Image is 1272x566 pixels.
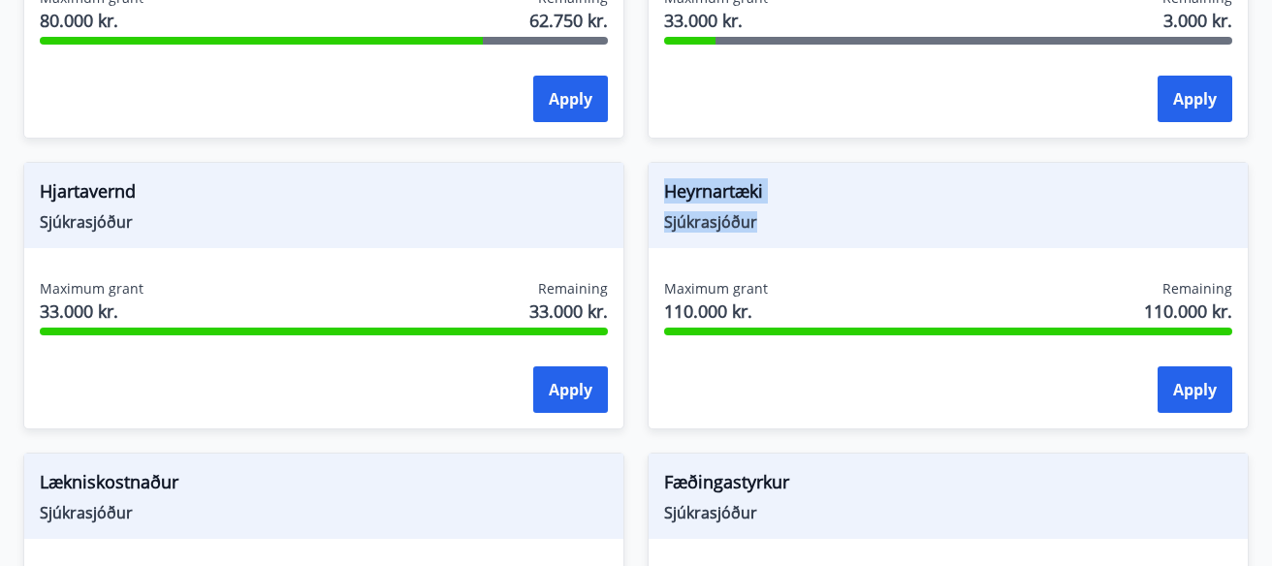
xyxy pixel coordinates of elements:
span: 33.000 kr. [40,299,143,324]
span: Sjúkrasjóður [40,502,608,523]
span: Maximum grant [40,279,143,299]
span: Fæðingastyrkur [664,469,1232,502]
span: Remaining [538,279,608,299]
button: Apply [533,366,608,413]
button: Apply [533,76,608,122]
span: 3.000 kr. [1163,8,1232,33]
span: 62.750 kr. [529,8,608,33]
span: Remaining [1162,279,1232,299]
span: 110.000 kr. [1144,299,1232,324]
span: Lækniskostnaður [40,469,608,502]
span: Sjúkrasjóður [664,211,1232,233]
span: 33.000 kr. [664,8,768,33]
button: Apply [1158,366,1232,413]
span: Sjúkrasjóður [664,502,1232,523]
span: Maximum grant [664,279,768,299]
span: Hjartavernd [40,178,608,211]
span: 110.000 kr. [664,299,768,324]
span: 33.000 kr. [529,299,608,324]
button: Apply [1158,76,1232,122]
span: Heyrnartæki [664,178,1232,211]
span: 80.000 kr. [40,8,143,33]
span: Sjúkrasjóður [40,211,608,233]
